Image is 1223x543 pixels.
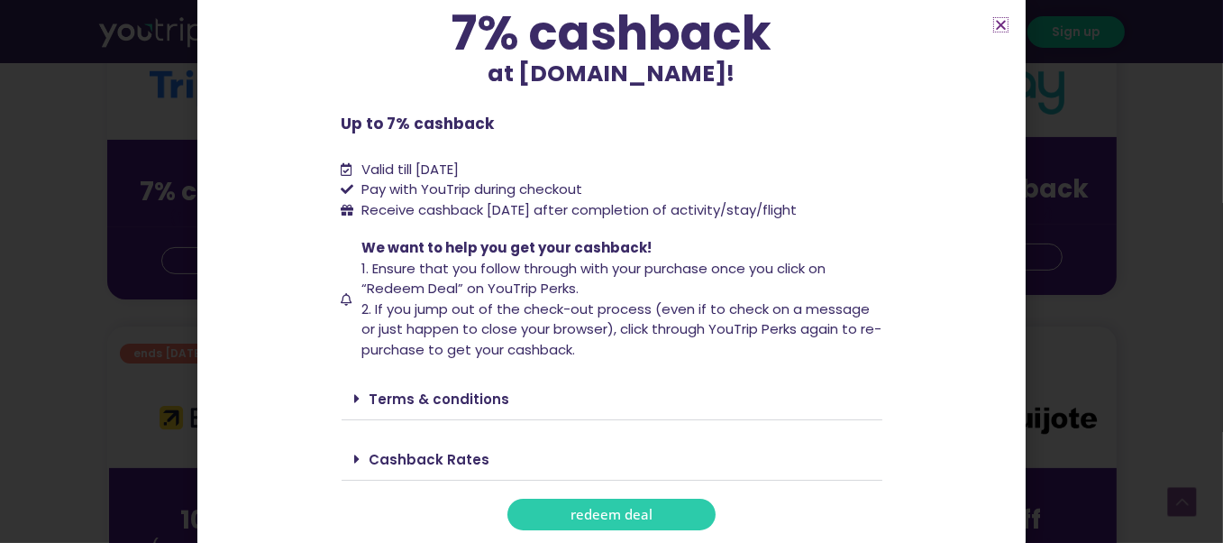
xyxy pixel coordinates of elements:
span: 2. If you jump out of the check-out process (even if to check on a message or just happen to clos... [361,299,881,359]
span: Receive cashback [DATE] after completion of activity/stay/flight [361,200,797,219]
div: 7% cashback [342,9,882,57]
span: We want to help you get your cashback! [361,238,652,257]
div: Terms & conditions [342,378,882,420]
a: Terms & conditions [370,390,510,409]
a: Cashback Rates [370,450,490,469]
p: at [DOMAIN_NAME]! [342,57,882,91]
span: 1. Ensure that you follow through with your purchase once you click on “Redeem Deal” on YouTrip P... [361,259,826,299]
div: Cashback Rates [342,438,882,481]
span: Pay with YouTrip during checkout [357,179,582,200]
a: Close [994,18,1008,32]
span: Valid till [DATE] [361,160,459,179]
span: redeem deal [570,508,653,521]
a: redeem deal [507,499,716,530]
b: Up to 7% cashback [342,113,495,134]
